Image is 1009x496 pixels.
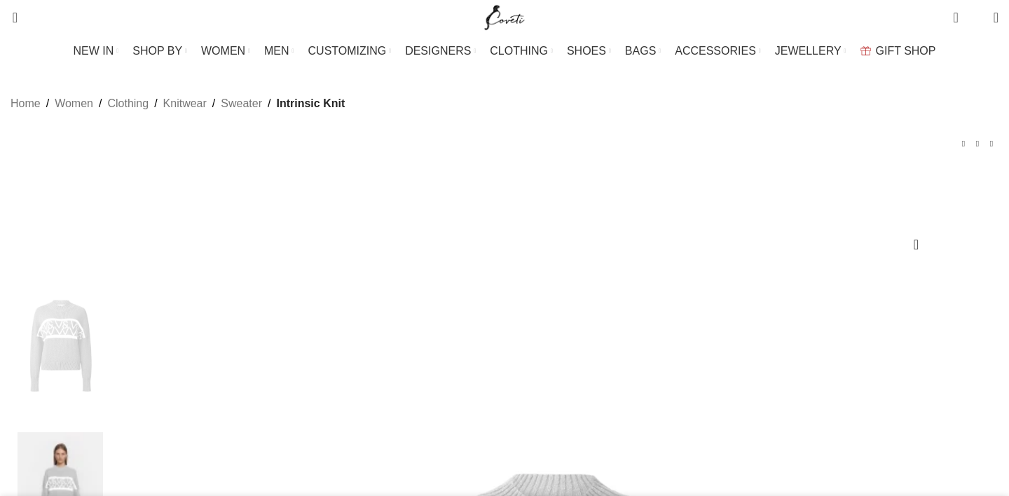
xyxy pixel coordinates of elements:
[625,37,661,65] a: BAGS
[675,37,761,65] a: ACCESSORIES
[74,37,119,65] a: NEW IN
[860,46,871,55] img: GiftBag
[481,11,528,22] a: Site logo
[876,44,936,57] span: GIFT SHOP
[107,95,149,113] a: Clothing
[18,260,103,425] img: Intrinsic Knit
[132,37,187,65] a: SHOP BY
[775,37,846,65] a: JEWELLERY
[11,95,345,113] nav: Breadcrumb
[860,37,936,65] a: GIFT SHOP
[264,37,294,65] a: MEN
[276,95,345,113] span: Intrinsic Knit
[969,4,983,32] div: My Wishlist
[308,37,392,65] a: CUSTOMIZING
[201,44,245,57] span: WOMEN
[405,37,476,65] a: DESIGNERS
[55,95,93,113] a: Women
[984,137,998,151] a: Next product
[11,95,41,113] a: Home
[74,44,114,57] span: NEW IN
[405,44,471,57] span: DESIGNERS
[264,44,289,57] span: MEN
[954,7,965,18] span: 0
[775,44,842,57] span: JEWELLERY
[972,14,982,25] span: 0
[490,37,553,65] a: CLOTHING
[201,37,250,65] a: WOMEN
[490,44,548,57] span: CLOTHING
[308,44,387,57] span: CUSTOMIZING
[221,95,262,113] a: Sweater
[4,4,18,32] a: Search
[946,4,965,32] a: 0
[163,95,207,113] a: Knitwear
[956,137,970,151] a: Previous product
[675,44,756,57] span: ACCESSORIES
[132,44,182,57] span: SHOP BY
[4,37,1005,65] div: Main navigation
[567,37,611,65] a: SHOES
[625,44,656,57] span: BAGS
[567,44,606,57] span: SHOES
